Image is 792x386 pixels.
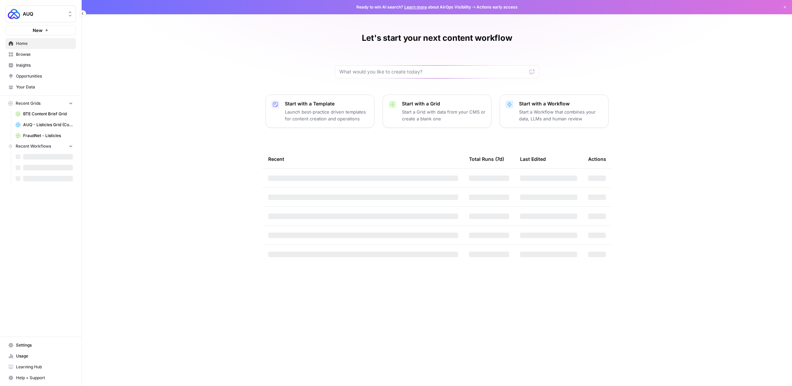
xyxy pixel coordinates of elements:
[383,95,491,128] button: Start with a GridStart a Grid with data from your CMS or create a blank one
[469,150,504,168] div: Total Runs (7d)
[339,68,527,75] input: What would you like to create today?
[5,25,76,35] button: New
[16,73,73,79] span: Opportunities
[13,119,76,130] a: AUQ - Listicles Grid (Copy from [GEOGRAPHIC_DATA])
[285,100,369,107] p: Start with a Template
[8,8,20,20] img: AUQ Logo
[5,82,76,93] a: Your Data
[356,4,471,10] span: Ready to win AI search? about AirOps Visibility
[402,108,486,122] p: Start a Grid with data from your CMS or create a blank one
[285,108,369,122] p: Launch best-practice driven templates for content creation and operations
[362,33,512,44] h1: Let's start your next content workflow
[5,60,76,71] a: Insights
[16,143,51,149] span: Recent Workflows
[500,95,609,128] button: Start with a WorkflowStart a Workflow that combines your data, LLMs and human review
[16,40,73,47] span: Home
[16,51,73,57] span: Browse
[13,130,76,141] a: FraudNet - Listicles
[5,38,76,49] a: Home
[5,351,76,362] a: Usage
[588,150,606,168] div: Actions
[16,62,73,68] span: Insights
[520,150,546,168] div: Last Edited
[16,342,73,348] span: Settings
[16,353,73,359] span: Usage
[5,362,76,372] a: Learning Hub
[23,111,73,117] span: BTE Content Brief Grid
[5,71,76,82] a: Opportunities
[476,4,518,10] span: Actions early access
[402,100,486,107] p: Start with a Grid
[5,340,76,351] a: Settings
[13,108,76,119] a: BTE Content Brief Grid
[5,5,76,22] button: Workspace: AUQ
[519,100,603,107] p: Start with a Workflow
[23,11,64,17] span: AUQ
[265,95,374,128] button: Start with a TemplateLaunch best-practice driven templates for content creation and operations
[268,150,458,168] div: Recent
[23,122,73,128] span: AUQ - Listicles Grid (Copy from [GEOGRAPHIC_DATA])
[16,375,73,381] span: Help + Support
[33,27,43,34] span: New
[519,108,603,122] p: Start a Workflow that combines your data, LLMs and human review
[404,4,427,10] a: Learn more
[16,364,73,370] span: Learning Hub
[23,133,73,139] span: FraudNet - Listicles
[16,100,41,106] span: Recent Grids
[16,84,73,90] span: Your Data
[5,372,76,383] button: Help + Support
[5,49,76,60] a: Browse
[5,98,76,108] button: Recent Grids
[5,141,76,151] button: Recent Workflows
